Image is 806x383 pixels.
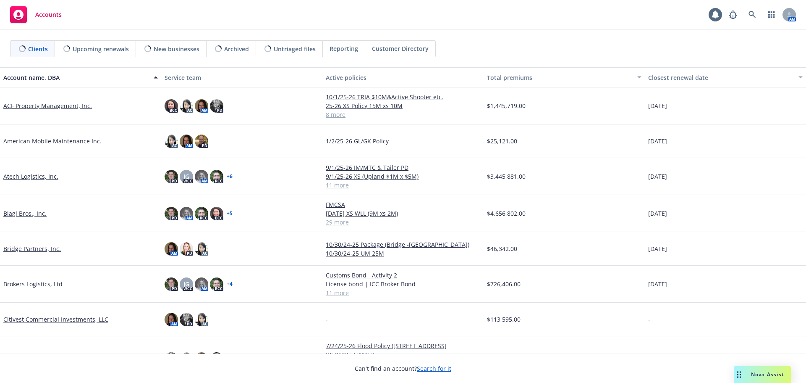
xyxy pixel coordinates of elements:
[3,209,47,218] a: Biagi Bros., Inc.
[154,45,199,53] span: New businesses
[183,172,189,181] span: JG
[326,218,480,227] a: 29 more
[165,135,178,148] img: photo
[210,352,223,366] img: photo
[326,280,480,288] a: License bond | ICC Broker Bond
[326,271,480,280] a: Customs Bond - Activity 2
[165,170,178,183] img: photo
[165,207,178,220] img: photo
[417,365,451,372] a: Search for it
[355,364,451,373] span: Can't find an account?
[195,277,208,291] img: photo
[161,67,322,87] button: Service team
[487,209,526,218] span: $4,656,802.00
[165,99,178,113] img: photo
[3,101,92,110] a: ACF Property Management, Inc.
[751,371,784,378] span: Nova Assist
[180,313,193,326] img: photo
[210,99,223,113] img: photo
[648,137,667,145] span: [DATE]
[3,280,63,288] a: Brokers Logistics, Ltd
[210,277,223,291] img: photo
[224,45,249,53] span: Archived
[326,249,480,258] a: 10/30/24-25 UM 25M
[326,315,328,324] span: -
[326,341,480,359] a: 7/24/25-26 Flood Policy ([STREET_ADDRESS][PERSON_NAME])
[648,101,667,110] span: [DATE]
[487,244,517,253] span: $46,342.00
[195,352,208,366] img: photo
[180,99,193,113] img: photo
[648,209,667,218] span: [DATE]
[648,172,667,181] span: [DATE]
[3,315,108,324] a: Citivest Commercial Investments, LLC
[648,315,650,324] span: -
[180,352,193,366] img: photo
[165,242,178,256] img: photo
[73,45,129,53] span: Upcoming renewals
[35,11,62,18] span: Accounts
[326,101,480,110] a: 25-26 XS Policy 15M xs 10M
[227,211,233,216] a: + 5
[210,170,223,183] img: photo
[326,181,480,190] a: 11 more
[725,6,741,23] a: Report a Bug
[326,209,480,218] a: [DATE] XS WLL (9M xs 2M)
[326,137,480,145] a: 1/2/25-26 GL/GK Policy
[487,101,526,110] span: $1,445,719.00
[180,135,193,148] img: photo
[326,240,480,249] a: 10/30/24-25 Package (Bridge -[GEOGRAPHIC_DATA])
[7,3,65,26] a: Accounts
[487,315,521,324] span: $113,595.00
[195,135,208,148] img: photo
[227,174,233,179] a: + 6
[322,67,484,87] button: Active policies
[648,244,667,253] span: [DATE]
[165,277,178,291] img: photo
[326,73,480,82] div: Active policies
[330,44,358,53] span: Reporting
[195,170,208,183] img: photo
[183,280,189,288] span: JG
[3,172,58,181] a: Atech Logistics, Inc.
[165,73,319,82] div: Service team
[484,67,645,87] button: Total premiums
[734,366,744,383] div: Drag to move
[180,207,193,220] img: photo
[3,137,102,145] a: American Mobile Maintenance Inc.
[372,44,429,53] span: Customer Directory
[326,200,480,209] a: FMCSA
[648,280,667,288] span: [DATE]
[326,110,480,119] a: 8 more
[326,163,480,172] a: 9/1/25-26 IM/MTC & Tailer PD
[487,137,517,145] span: $25,121.00
[195,207,208,220] img: photo
[763,6,780,23] a: Switch app
[195,99,208,113] img: photo
[3,73,149,82] div: Account name, DBA
[744,6,761,23] a: Search
[487,172,526,181] span: $3,445,881.00
[165,352,178,366] img: photo
[326,172,480,181] a: 9/1/25-26 XS (Upland $1M x $5M)
[210,207,223,220] img: photo
[227,282,233,287] a: + 4
[274,45,316,53] span: Untriaged files
[28,45,48,53] span: Clients
[3,244,61,253] a: Bridge Partners, Inc.
[195,242,208,256] img: photo
[645,67,806,87] button: Closest renewal date
[326,92,480,101] a: 10/1/25-26 TRIA $10M&Active Shooter etc.
[165,313,178,326] img: photo
[195,313,208,326] img: photo
[180,242,193,256] img: photo
[326,288,480,297] a: 11 more
[487,280,521,288] span: $726,406.00
[734,366,791,383] button: Nova Assist
[648,73,793,82] div: Closest renewal date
